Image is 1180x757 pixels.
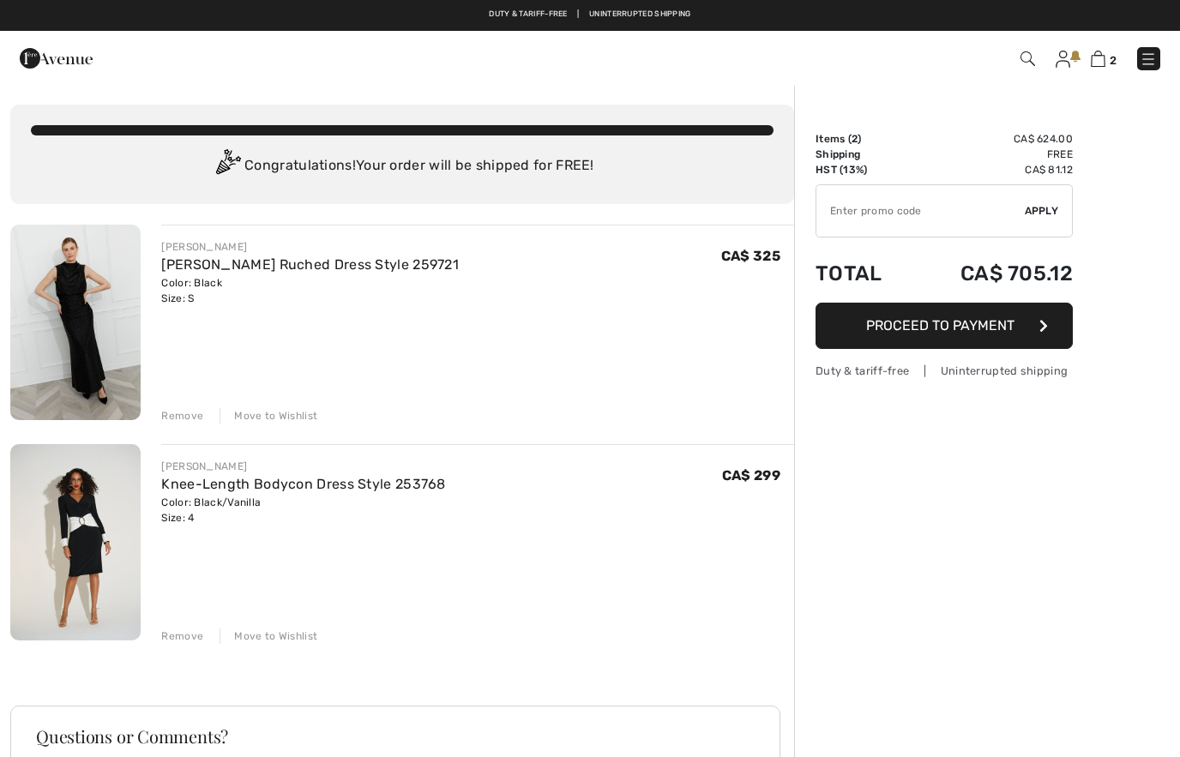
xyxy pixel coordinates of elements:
img: Knee-Length Bodycon Dress Style 253768 [10,444,141,640]
td: Total [816,244,911,303]
a: 2 [1091,48,1117,69]
td: Free [911,147,1073,162]
td: HST (13%) [816,162,911,177]
span: 2 [852,133,858,145]
img: Shopping Bag [1091,51,1105,67]
img: Congratulation2.svg [210,149,244,183]
h3: Questions or Comments? [36,728,755,745]
div: Remove [161,408,203,424]
img: 1ère Avenue [20,41,93,75]
div: Color: Black/Vanilla Size: 4 [161,495,445,526]
div: Move to Wishlist [220,628,317,644]
td: Shipping [816,147,911,162]
span: 2 [1110,54,1117,67]
span: CA$ 325 [721,248,780,264]
td: CA$ 705.12 [911,244,1073,303]
td: Items ( ) [816,131,911,147]
span: Proceed to Payment [866,317,1014,333]
div: Congratulations! Your order will be shipped for FREE! [31,149,774,183]
div: Move to Wishlist [220,408,317,424]
input: Promo code [816,185,1025,237]
a: Knee-Length Bodycon Dress Style 253768 [161,476,445,492]
a: 1ère Avenue [20,49,93,65]
span: Apply [1025,203,1059,219]
td: CA$ 624.00 [911,131,1073,147]
span: CA$ 299 [722,467,780,484]
div: Duty & tariff-free | Uninterrupted shipping [816,363,1073,379]
div: Remove [161,628,203,644]
img: My Info [1056,51,1070,68]
img: Search [1020,51,1035,66]
img: Menu [1140,51,1157,68]
img: Maxi Sheath Ruched Dress Style 259721 [10,225,141,420]
div: [PERSON_NAME] [161,459,445,474]
button: Proceed to Payment [816,303,1073,349]
a: [PERSON_NAME] Ruched Dress Style 259721 [161,256,459,273]
td: CA$ 81.12 [911,162,1073,177]
div: Color: Black Size: S [161,275,459,306]
div: [PERSON_NAME] [161,239,459,255]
